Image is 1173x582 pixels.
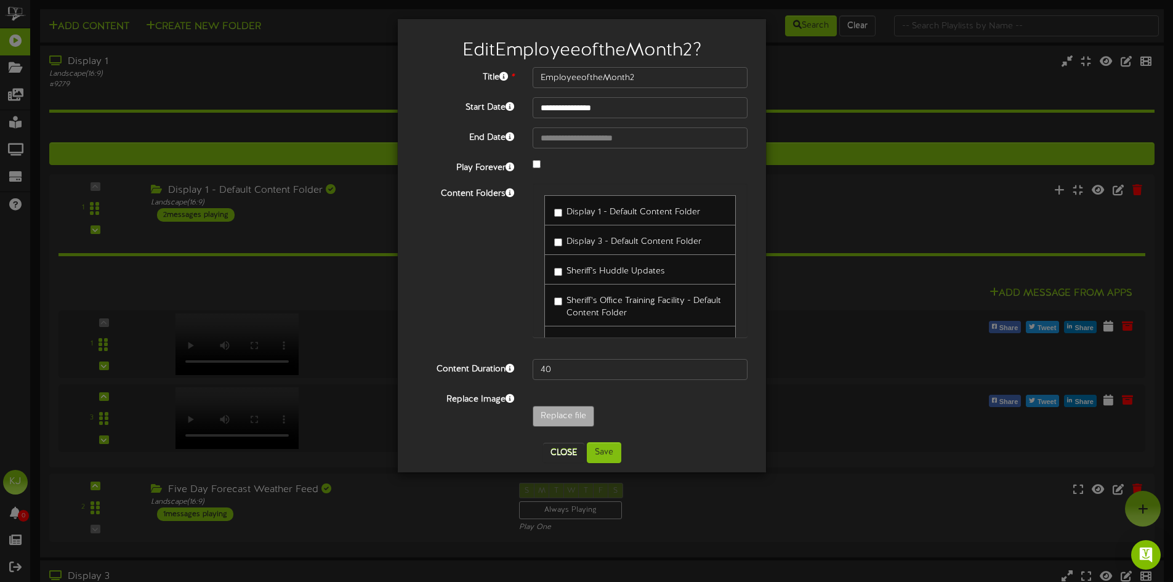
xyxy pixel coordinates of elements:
[554,209,562,217] input: Display 1 - Default Content Folder
[407,67,523,84] label: Title
[566,208,700,217] span: Display 1 - Default Content Folder
[554,238,562,246] input: Display 3 - Default Content Folder
[407,184,523,200] label: Content Folders
[533,359,748,380] input: 15
[416,41,748,61] h2: Edit EmployeeoftheMonth2 ?
[554,268,562,276] input: Sheriff's Huddle Updates
[533,67,748,88] input: Title
[407,158,523,174] label: Play Forever
[407,359,523,376] label: Content Duration
[407,127,523,144] label: End Date
[587,442,621,463] button: Save
[407,97,523,114] label: Start Date
[543,443,584,463] button: Close
[407,389,523,406] label: Replace Image
[566,296,721,318] span: Sheriff’s Office Training Facility - Default Content Folder
[1131,540,1161,570] div: Open Intercom Messenger
[566,267,665,276] span: Sheriff's Huddle Updates
[554,297,562,305] input: Sheriff’s Office Training Facility - Default Content Folder
[566,237,701,246] span: Display 3 - Default Content Folder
